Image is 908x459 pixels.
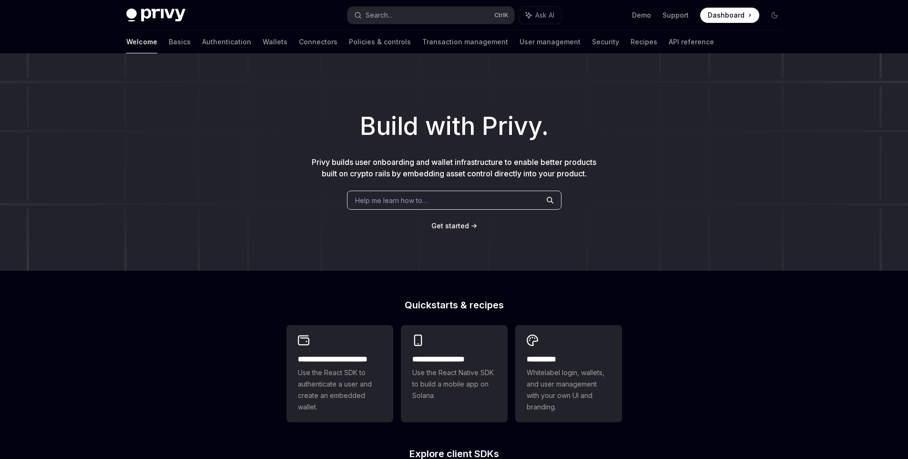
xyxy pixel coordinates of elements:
button: Ask AI [519,7,561,24]
span: Use the React Native SDK to build a mobile app on Solana. [412,367,496,401]
a: Recipes [631,31,657,53]
a: **** **** **** ***Use the React Native SDK to build a mobile app on Solana. [401,325,508,422]
a: API reference [669,31,714,53]
a: Get started [431,221,469,231]
a: Connectors [299,31,337,53]
h1: Build with Privy. [15,108,893,145]
a: Support [663,10,689,20]
a: Basics [169,31,191,53]
span: Help me learn how to… [355,195,428,205]
a: Dashboard [700,8,759,23]
a: Wallets [263,31,287,53]
a: Authentication [202,31,251,53]
span: Ctrl K [494,11,509,19]
img: dark logo [126,9,185,22]
a: Demo [632,10,651,20]
a: Transaction management [422,31,508,53]
a: Policies & controls [349,31,411,53]
span: Dashboard [708,10,745,20]
button: Search...CtrlK [347,7,514,24]
a: User management [520,31,581,53]
span: Get started [431,222,469,230]
span: Whitelabel login, wallets, and user management with your own UI and branding. [527,367,611,413]
span: Ask AI [535,10,554,20]
h2: Quickstarts & recipes [286,300,622,310]
a: Welcome [126,31,157,53]
span: Use the React SDK to authenticate a user and create an embedded wallet. [298,367,382,413]
button: Toggle dark mode [767,8,782,23]
span: Privy builds user onboarding and wallet infrastructure to enable better products built on crypto ... [312,157,596,178]
h2: Explore client SDKs [286,449,622,459]
a: **** *****Whitelabel login, wallets, and user management with your own UI and branding. [515,325,622,422]
a: Security [592,31,619,53]
div: Search... [366,10,392,21]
